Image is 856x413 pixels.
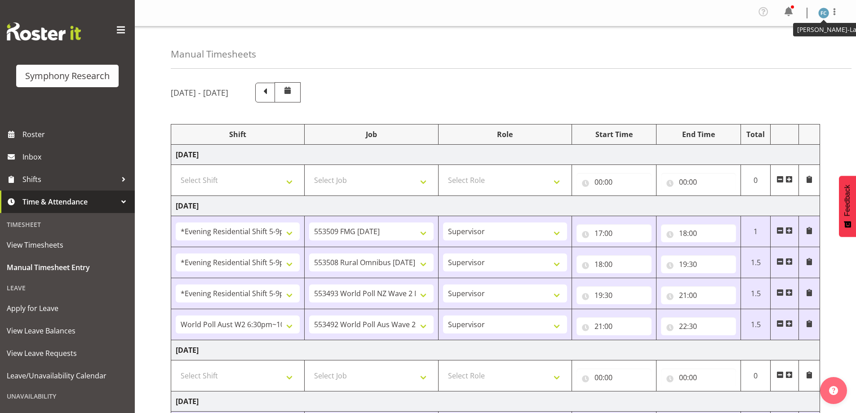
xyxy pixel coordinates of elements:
a: View Timesheets [2,234,133,256]
input: Click to select... [577,286,652,304]
div: Symphony Research [25,69,110,83]
img: Rosterit website logo [7,22,81,40]
div: Shift [176,129,300,140]
td: 1.5 [741,309,771,340]
span: Apply for Leave [7,302,128,315]
span: View Timesheets [7,238,128,252]
input: Click to select... [577,224,652,242]
input: Click to select... [661,173,736,191]
span: Shifts [22,173,117,186]
td: 1.5 [741,278,771,309]
td: 1 [741,216,771,247]
span: View Leave Balances [7,324,128,338]
input: Click to select... [661,317,736,335]
td: [DATE] [171,391,820,412]
a: View Leave Requests [2,342,133,364]
div: Unavailability [2,387,133,405]
td: 1.5 [741,247,771,278]
div: Timesheet [2,215,133,234]
span: Feedback [843,185,852,216]
div: Total [745,129,766,140]
input: Click to select... [661,255,736,273]
span: View Leave Requests [7,346,128,360]
div: Job [309,129,433,140]
div: Leave [2,279,133,297]
img: fisi-cook-lagatule1979.jpg [818,8,829,18]
td: [DATE] [171,340,820,360]
a: Leave/Unavailability Calendar [2,364,133,387]
span: Leave/Unavailability Calendar [7,369,128,382]
span: Manual Timesheet Entry [7,261,128,274]
span: Time & Attendance [22,195,117,209]
a: Manual Timesheet Entry [2,256,133,279]
span: Inbox [22,150,130,164]
input: Click to select... [577,317,652,335]
input: Click to select... [577,255,652,273]
input: Click to select... [661,224,736,242]
td: [DATE] [171,145,820,165]
div: End Time [661,129,736,140]
span: Roster [22,128,130,141]
input: Click to select... [577,173,652,191]
h5: [DATE] - [DATE] [171,88,228,98]
h4: Manual Timesheets [171,49,256,59]
input: Click to select... [577,369,652,386]
td: [DATE] [171,196,820,216]
img: help-xxl-2.png [829,386,838,395]
button: Feedback - Show survey [839,176,856,237]
td: 0 [741,360,771,391]
input: Click to select... [661,369,736,386]
a: Apply for Leave [2,297,133,320]
div: Role [443,129,567,140]
input: Click to select... [661,286,736,304]
a: View Leave Balances [2,320,133,342]
div: Start Time [577,129,652,140]
td: 0 [741,165,771,196]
